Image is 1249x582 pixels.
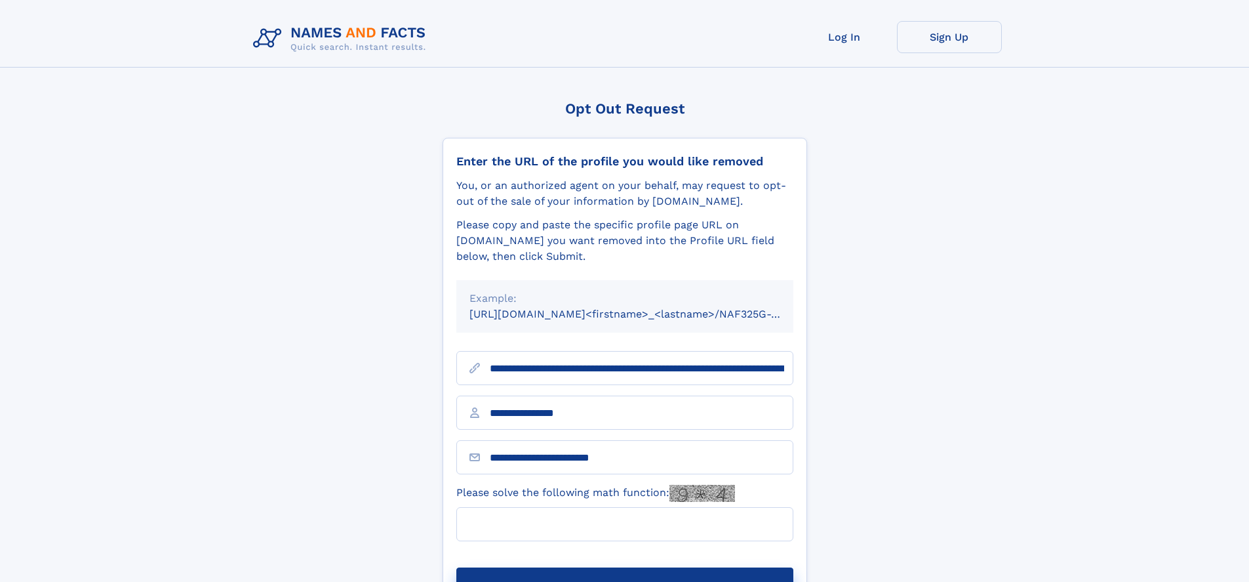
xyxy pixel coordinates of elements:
img: Logo Names and Facts [248,21,437,56]
div: Please copy and paste the specific profile page URL on [DOMAIN_NAME] you want removed into the Pr... [456,217,793,264]
a: Sign Up [897,21,1002,53]
label: Please solve the following math function: [456,485,735,502]
div: You, or an authorized agent on your behalf, may request to opt-out of the sale of your informatio... [456,178,793,209]
div: Example: [469,291,780,306]
a: Log In [792,21,897,53]
div: Opt Out Request [443,100,807,117]
small: [URL][DOMAIN_NAME]<firstname>_<lastname>/NAF325G-xxxxxxxx [469,308,818,320]
div: Enter the URL of the profile you would like removed [456,154,793,169]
